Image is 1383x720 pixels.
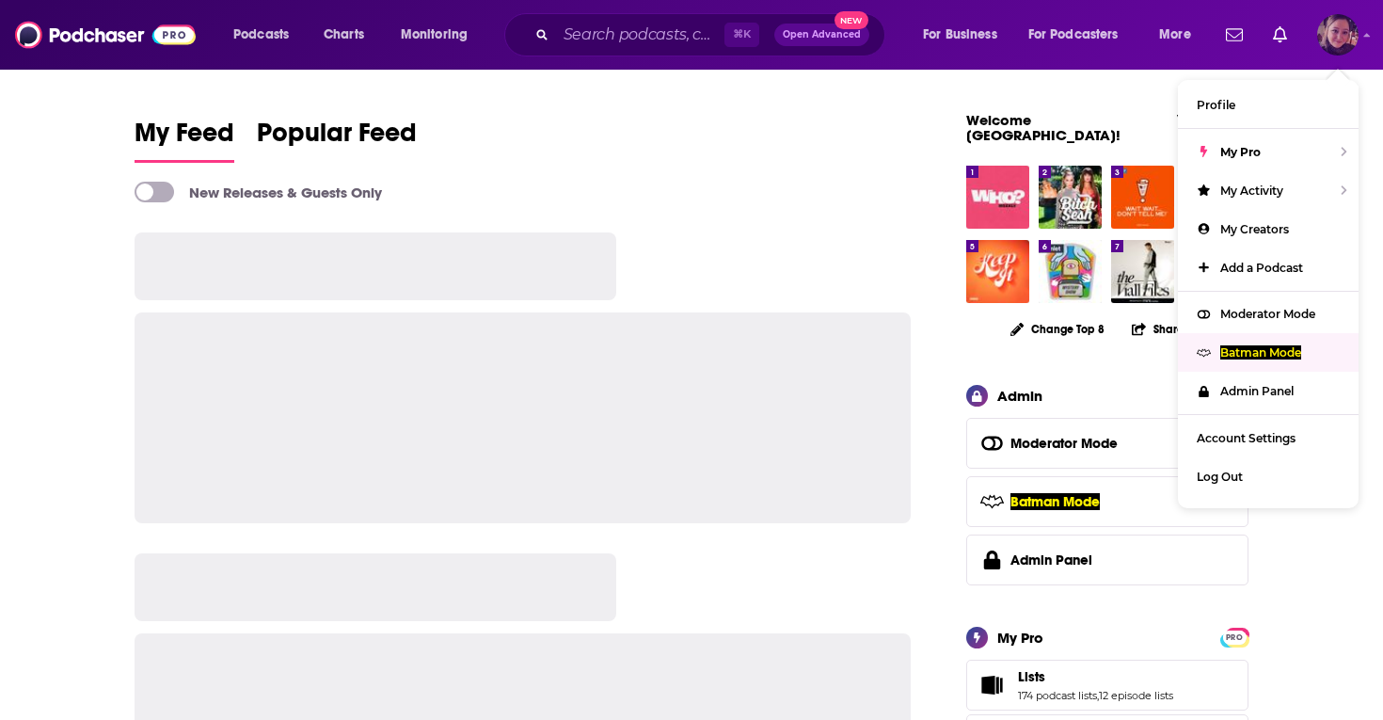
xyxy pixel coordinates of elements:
[1265,19,1295,51] a: Show notifications dropdown
[910,20,1021,50] button: open menu
[1131,311,1216,347] button: Share Top 8
[257,117,417,163] a: Popular Feed
[966,166,1029,229] img: Who? Weekly
[1028,22,1119,48] span: For Podcasters
[388,20,492,50] button: open menu
[135,182,382,202] a: New Releases & Guests Only
[1010,493,1100,510] span: Batman Mode
[1016,20,1146,50] button: open menu
[1159,22,1191,48] span: More
[1223,629,1246,643] a: PRO
[556,20,724,50] input: Search podcasts, credits, & more...
[835,11,868,29] span: New
[966,535,1248,585] a: Admin Panel
[1178,248,1359,287] a: Add a Podcast
[15,17,196,53] img: Podchaser - Follow, Share and Rate Podcasts
[135,117,234,160] span: My Feed
[973,672,1010,698] a: Lists
[997,387,1042,405] div: Admin
[966,111,1121,144] a: Welcome [GEOGRAPHIC_DATA]!
[1111,240,1174,303] img: The Viall Files
[1220,261,1303,275] span: Add a Podcast
[311,20,375,50] a: Charts
[997,629,1043,647] div: My Pro
[1220,145,1261,159] span: My Pro
[522,13,903,56] div: Search podcasts, credits, & more...
[966,240,1029,303] img: Keep It!
[1197,98,1235,112] span: Profile
[1018,668,1173,685] a: Lists
[1220,345,1301,360] p: Batman Mode
[135,117,234,163] a: My Feed
[1039,166,1102,229] img: Bitch Sesh: Non-Member Feed
[1178,80,1359,508] ul: Show profile menu
[1178,372,1359,410] a: Admin Panel
[1097,689,1099,702] span: ,
[1018,668,1045,685] span: Lists
[1178,210,1359,248] a: My Creators
[1218,19,1250,51] a: Show notifications dropdown
[1317,14,1359,56] span: Logged in as Sydneyk
[1177,111,1217,144] a: View Profile
[1018,689,1097,702] a: 174 podcast lists
[923,22,997,48] span: For Business
[1039,240,1102,303] img: Mystery Show
[999,317,1116,341] button: Change Top 8
[1197,431,1296,445] span: Account Settings
[774,24,869,46] button: Open AdvancedNew
[1223,631,1246,645] span: PRO
[233,22,289,48] span: Podcasts
[966,418,1248,469] button: Moderator Mode
[724,23,759,47] span: ⌘ K
[1220,384,1294,398] span: Admin Panel
[257,117,417,160] span: Popular Feed
[1178,86,1359,124] a: Profile
[1146,20,1215,50] button: open menu
[1099,689,1173,702] a: 12 episode lists
[966,660,1248,711] span: Lists
[1220,307,1315,321] span: Moderator Mode
[1220,184,1283,198] span: My Activity
[783,30,861,40] span: Open Advanced
[1317,14,1359,56] img: User Profile
[966,476,1248,527] button: Batman Mode
[1178,419,1359,457] a: Account Settings
[220,20,313,50] button: open menu
[324,22,364,48] span: Charts
[1197,470,1243,484] span: Log Out
[1111,166,1174,229] img: Wait Wait... Don't Tell Me!
[401,22,468,48] span: Monitoring
[1220,222,1289,236] span: My Creators
[1317,14,1359,56] button: Show profile menu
